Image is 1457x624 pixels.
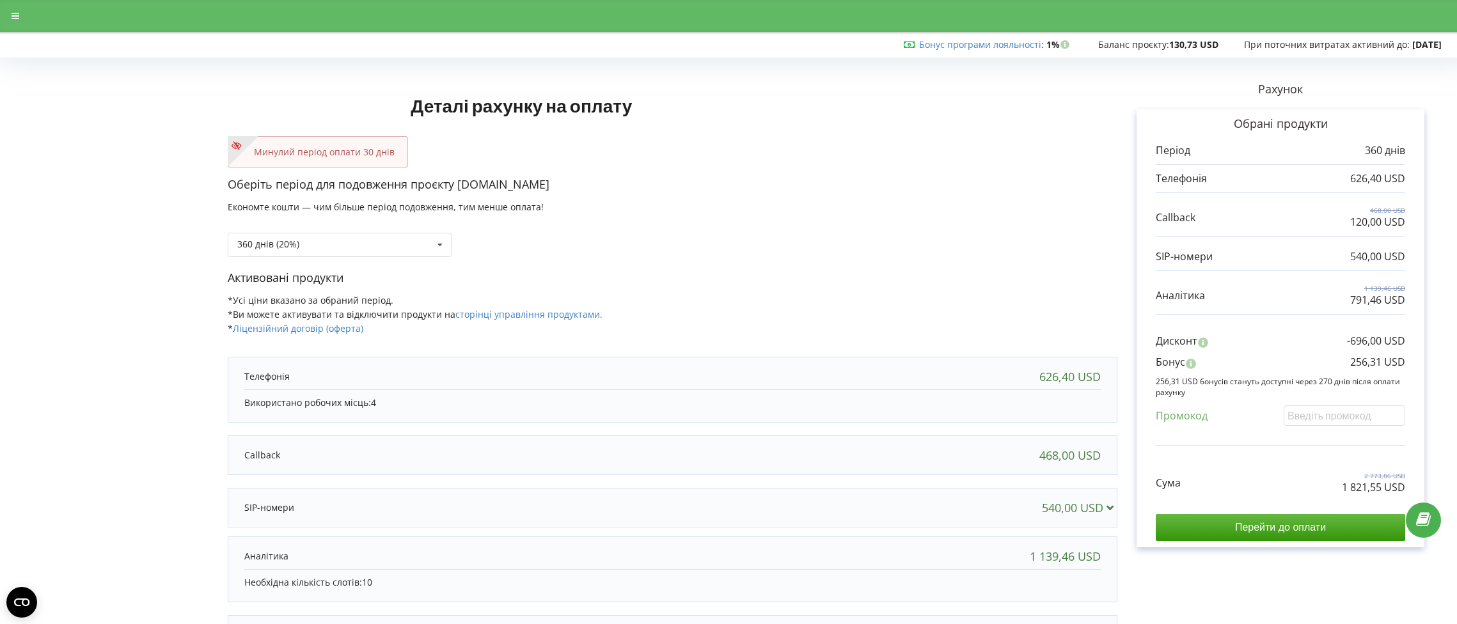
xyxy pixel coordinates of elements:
[1156,376,1405,398] p: 256,31 USD бонусів стануть доступні через 270 днів після оплати рахунку
[228,201,544,213] span: Економте кошти — чим більше період подовження, тим менше оплата!
[1350,215,1405,230] p: 120,00 USD
[237,240,299,249] div: 360 днів (20%)
[1156,409,1208,423] p: Промокод
[228,308,602,320] span: *Ви можете активувати та відключити продукти на
[1156,210,1195,225] p: Callback
[1284,405,1405,425] input: Введіть промокод
[1350,355,1405,370] p: 256,31 USD
[228,294,393,306] span: *Усі ціни вказано за обраний період.
[1156,116,1405,132] p: Обрані продукти
[1117,81,1444,98] p: Рахунок
[241,146,395,159] p: Минулий період оплати 30 днів
[1350,249,1405,264] p: 540,00 USD
[1156,514,1405,541] input: Перейти до оплати
[244,449,280,462] p: Callback
[1350,171,1405,186] p: 626,40 USD
[244,370,290,383] p: Телефонія
[228,75,815,136] h1: Деталі рахунку на оплату
[1350,206,1405,215] p: 468,00 USD
[1365,143,1405,158] p: 360 днів
[1342,471,1405,480] p: 2 773,86 USD
[244,396,1101,409] p: Використано робочих місць:
[1156,249,1213,264] p: SIP-номери
[1347,334,1405,348] p: -696,00 USD
[1350,284,1405,293] p: 1 139,46 USD
[1350,293,1405,308] p: 791,46 USD
[228,176,1117,193] p: Оберіть період для подовження проєкту [DOMAIN_NAME]
[1342,480,1405,495] p: 1 821,55 USD
[244,501,294,514] p: SIP-номери
[1156,334,1197,348] p: Дисконт
[244,550,288,563] p: Аналітика
[919,38,1041,51] a: Бонус програми лояльності
[1156,171,1207,186] p: Телефонія
[1039,449,1101,462] div: 468,00 USD
[1156,476,1181,490] p: Сума
[1039,370,1101,383] div: 626,40 USD
[244,576,1101,589] p: Необхідна кількість слотів:
[1156,288,1205,303] p: Аналітика
[1098,38,1169,51] span: Баланс проєкту:
[1156,355,1185,370] p: Бонус
[371,396,376,409] span: 4
[919,38,1044,51] span: :
[1042,501,1119,514] div: 540,00 USD
[455,308,602,320] a: сторінці управління продуктами.
[1412,38,1442,51] strong: [DATE]
[228,270,1117,286] p: Активовані продукти
[1046,38,1073,51] strong: 1%
[1169,38,1218,51] strong: 130,73 USD
[1156,143,1190,158] p: Період
[362,576,372,588] span: 10
[1030,550,1101,563] div: 1 139,46 USD
[6,587,37,618] button: Open CMP widget
[1244,38,1410,51] span: При поточних витратах активний до:
[233,322,363,334] a: Ліцензійний договір (оферта)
